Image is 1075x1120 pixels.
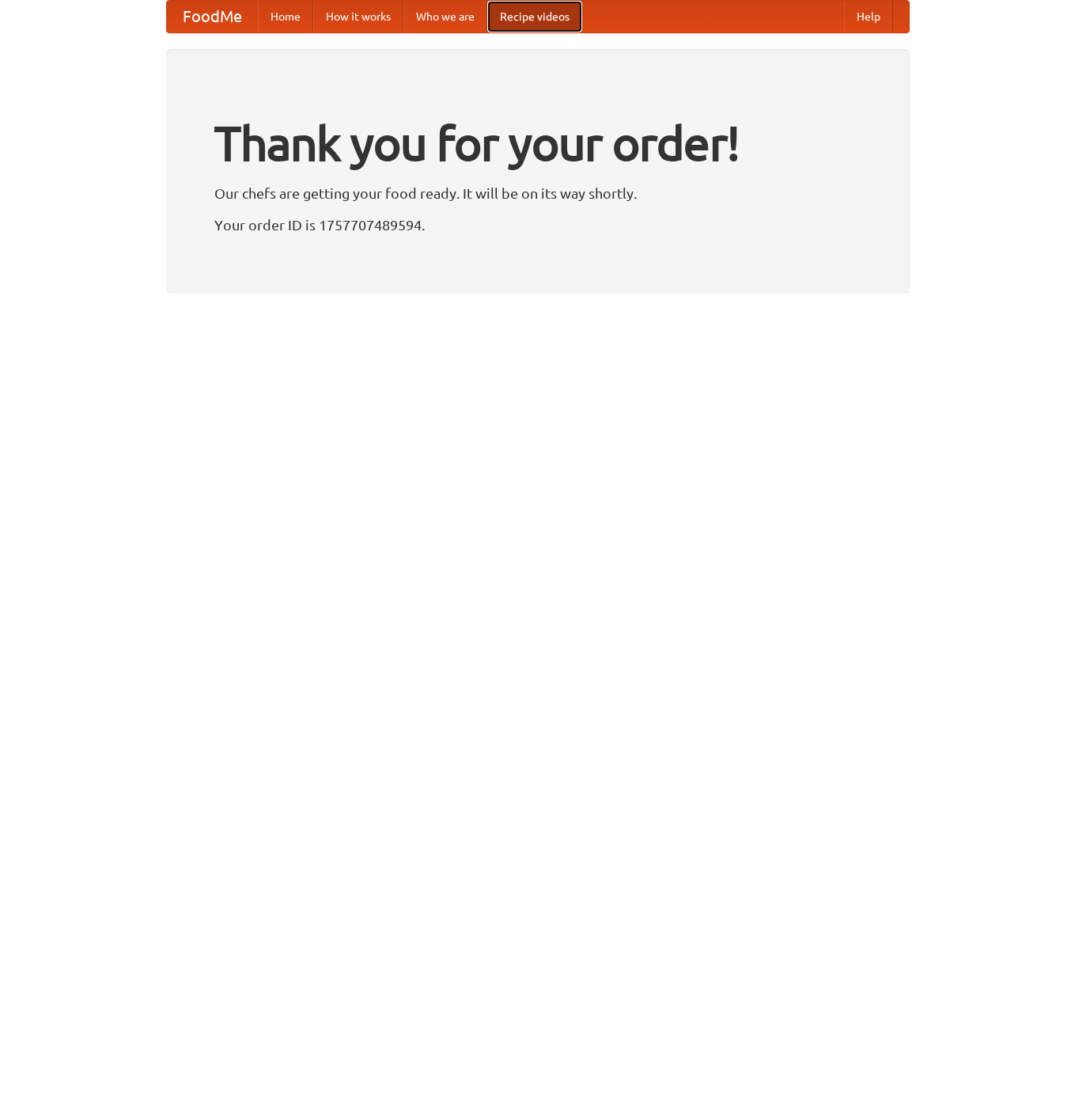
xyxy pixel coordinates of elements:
[844,1,893,32] a: Help
[258,1,313,32] a: Home
[214,181,861,205] p: Our chefs are getting your food ready. It will be on its way shortly.
[487,1,582,32] a: Recipe videos
[167,1,258,32] a: FoodMe
[313,1,403,32] a: How it works
[214,105,861,181] h1: Thank you for your order!
[403,1,487,32] a: Who we are
[214,213,861,237] p: Your order ID is 1757707489594.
